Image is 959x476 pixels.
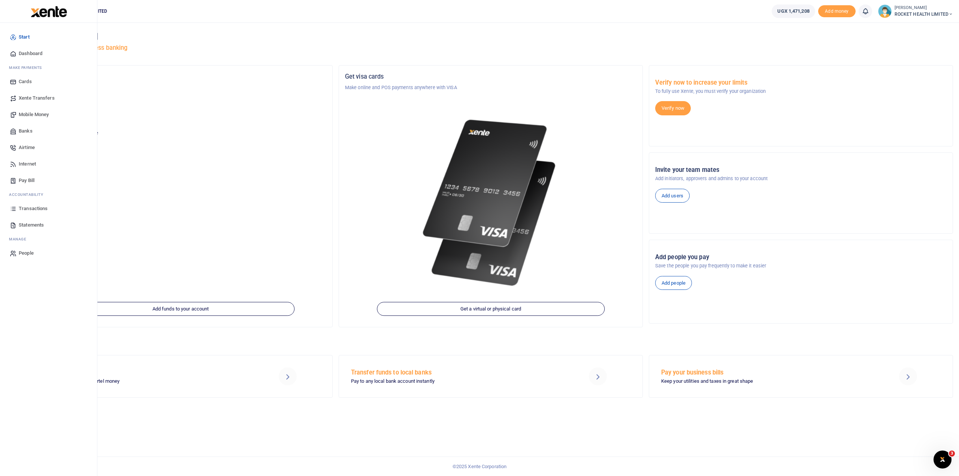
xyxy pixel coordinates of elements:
[339,355,643,398] a: Transfer funds to local banks Pay to any local bank account instantly
[949,451,955,457] span: 3
[15,192,43,197] span: countability
[6,233,91,245] li: M
[878,4,892,18] img: profile-user
[35,73,326,81] h5: Organization
[41,378,249,385] p: MTN mobile money and Airtel money
[655,88,947,95] p: To fully use Xente, you must verify your organization
[6,156,91,172] a: Internet
[895,11,953,18] span: ROCKET HEALTH LIMITED
[655,175,947,182] p: Add initiators, approvers and admins to your account
[6,62,91,73] li: M
[19,249,34,257] span: People
[649,355,953,398] a: Pay your business bills Keep your utilities and taxes in great shape
[655,101,691,115] a: Verify now
[818,8,856,13] a: Add money
[13,236,27,242] span: anage
[31,6,67,17] img: logo-large
[35,113,326,121] p: ROCKET HEALTH LIMITED
[6,139,91,156] a: Airtime
[6,200,91,217] a: Transactions
[655,166,947,174] h5: Invite your team mates
[655,79,947,87] h5: Verify now to increase your limits
[661,369,869,376] h5: Pay your business bills
[655,262,947,270] p: Save the people you pay frequently to make it easier
[934,451,952,469] iframe: Intercom live chat
[655,254,947,261] h5: Add people you pay
[67,302,294,316] a: Add funds to your account
[6,73,91,90] a: Cards
[769,4,818,18] li: Wallet ballance
[28,32,953,40] h4: Hello [PERSON_NAME]
[6,245,91,261] a: People
[6,29,91,45] a: Start
[28,337,953,345] h4: Make a transaction
[19,177,34,184] span: Pay Bill
[19,111,49,118] span: Mobile Money
[351,378,559,385] p: Pay to any local bank account instantly
[772,4,815,18] a: UGX 1,471,208
[19,205,48,212] span: Transactions
[6,106,91,123] a: Mobile Money
[19,221,44,229] span: Statements
[418,109,564,297] img: xente-_physical_cards.png
[661,378,869,385] p: Keep your utilities and taxes in great shape
[6,172,91,189] a: Pay Bill
[28,355,333,398] a: Send Mobile Money MTN mobile money and Airtel money
[35,130,326,137] p: Your current account balance
[19,144,35,151] span: Airtime
[19,78,32,85] span: Cards
[345,73,636,81] h5: Get visa cards
[6,123,91,139] a: Banks
[818,5,856,18] span: Add money
[19,94,55,102] span: Xente Transfers
[30,8,67,14] a: logo-small logo-large logo-large
[6,189,91,200] li: Ac
[35,139,326,146] h5: UGX 1,471,208
[35,102,326,109] h5: Account
[28,44,953,52] h5: Welcome to better business banking
[351,369,559,376] h5: Transfer funds to local banks
[41,369,249,376] h5: Send Mobile Money
[377,302,605,316] a: Get a virtual or physical card
[6,217,91,233] a: Statements
[6,90,91,106] a: Xente Transfers
[35,84,326,91] p: GUARDIAN HEALTH LIMITED
[6,45,91,62] a: Dashboard
[345,84,636,91] p: Make online and POS payments anywhere with VISA
[13,65,42,70] span: ake Payments
[19,127,33,135] span: Banks
[878,4,953,18] a: profile-user [PERSON_NAME] ROCKET HEALTH LIMITED
[19,160,36,168] span: Internet
[655,276,692,290] a: Add people
[777,7,809,15] span: UGX 1,471,208
[818,5,856,18] li: Toup your wallet
[655,189,690,203] a: Add users
[19,33,30,41] span: Start
[19,50,42,57] span: Dashboard
[895,5,953,11] small: [PERSON_NAME]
